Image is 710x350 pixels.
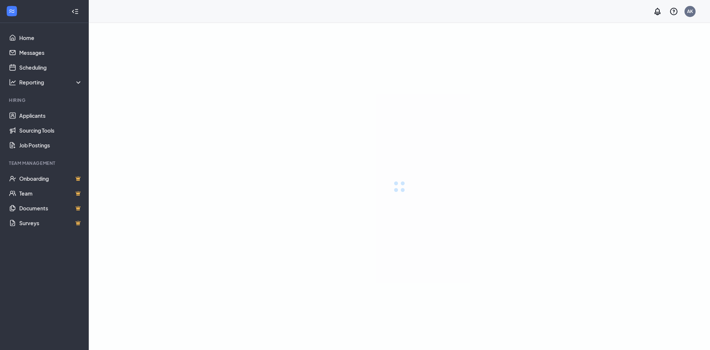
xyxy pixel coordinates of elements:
a: Job Postings [19,138,82,153]
div: Team Management [9,160,81,166]
div: Reporting [19,79,83,86]
a: OnboardingCrown [19,171,82,186]
svg: QuestionInfo [669,7,678,16]
a: SurveysCrown [19,216,82,230]
a: TeamCrown [19,186,82,201]
a: Scheduling [19,60,82,75]
div: Hiring [9,97,81,103]
svg: WorkstreamLogo [8,7,16,15]
svg: Collapse [71,8,79,15]
a: Applicants [19,108,82,123]
a: Sourcing Tools [19,123,82,138]
svg: Notifications [653,7,662,16]
svg: Analysis [9,79,16,86]
a: Messages [19,45,82,60]
a: Home [19,30,82,45]
div: AK [687,8,693,14]
a: DocumentsCrown [19,201,82,216]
